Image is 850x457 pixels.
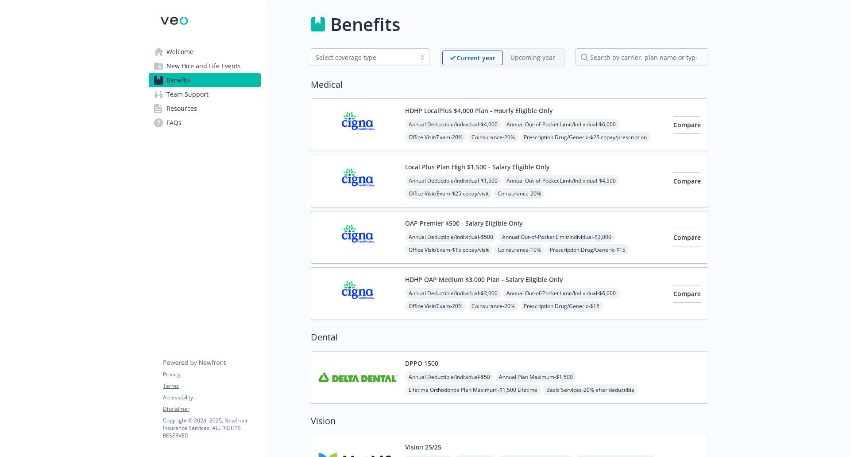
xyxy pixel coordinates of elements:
span: Compare [673,289,701,298]
a: Benefits [149,73,261,87]
span: Benefits [166,73,190,87]
img: CIGNA carrier logo [318,219,398,256]
span: Annual Out-of-Pocket Limit/Individual - $6,000 [503,119,619,130]
img: Delta Dental Insurance Company carrier logo [318,359,398,396]
span: Annual Plan Maximum - $1,500 [495,371,576,383]
h1: Benefits [330,11,400,38]
span: Compare [673,177,701,185]
span: Lifetime Orthodontia Plan Maximum - $1,500 Lifetime [405,384,541,395]
input: search by carrier, plan name or type [576,48,708,66]
a: Accessibility [163,394,260,402]
button: HDHP LocalPlus $4,000 Plan - Hourly Eligible Only [405,106,552,115]
a: Terms [163,382,260,390]
p: Upcoming year [510,53,555,62]
span: Prescription Drug/Generic - $15 [546,244,629,255]
span: Annual Deductible/Individual - $4,000 [405,119,501,130]
button: Vision 25/25 [405,442,441,452]
span: Prescription Drug/Generic - $25 copay/prescription [520,132,650,143]
span: Welcome [166,45,193,59]
button: Compare [673,116,701,134]
span: Annual Out-of-Pocket Limit/Individual - $4,500 [503,175,619,186]
button: Local Plus Plan High $1,500 - Salary Eligible Only [405,162,549,172]
span: Office Visit/Exam - $25 copay/visit [405,188,492,199]
span: Team Support [166,87,209,102]
span: New Hire and Life Events [166,59,241,73]
span: Annual Out-of-Pocket Limit/Individual - $6,000 [503,288,619,299]
span: Coinsurance - 20% [468,132,518,143]
p: Current year [457,53,495,62]
p: Copyright © 2024 - 2025 , Newfront Insurance Services, ALL RIGHTS RESERVED [163,417,260,439]
span: Office Visit/Exam - $15 copay/visit [405,244,492,255]
a: Resources [149,102,261,116]
button: OAP Premier $500 - Salary Eligible Only [405,219,522,228]
span: Annual Deductible/Individual - $3,000 [405,288,501,299]
img: CIGNA carrier logo [318,162,398,200]
h2: Vision [311,414,708,428]
button: DPPO 1500 [405,359,438,368]
h2: Medical [311,78,708,91]
span: Coinsurance - 20% [468,301,518,312]
span: Basic Services - 20% after deductible [543,384,638,395]
span: Resources [166,102,197,116]
span: Prescription Drug/Generic - $15 [520,301,603,312]
a: New Hire and Life Events [149,59,261,73]
span: Compare [673,121,701,129]
span: Annual Out-of-Pocket Limit/Individual - $3,000 [498,231,615,242]
span: Annual Deductible/Individual - $1,500 [405,175,501,186]
button: Compare [673,229,701,246]
div: Select coverage type [316,53,411,62]
span: FAQs [166,116,182,130]
span: Annual Deductible/Individual - $500 [405,231,497,242]
a: Team Support [149,87,261,102]
a: Disclaimer [163,405,260,413]
button: HDHP OAP Medium $3,000 Plan - Salary Eligible Only [405,275,563,284]
span: Coinsurance - 10% [494,244,545,255]
span: Compare [673,233,701,242]
h2: Dental [311,331,708,344]
span: Coinsurance - 20% [494,188,545,199]
a: Privacy [163,371,260,379]
span: Office Visit/Exam - 20% [405,301,466,312]
button: Compare [673,172,701,190]
a: FAQs [149,116,261,130]
img: CIGNA carrier logo [318,275,398,312]
span: Annual Deductible/Individual - $50 [405,371,494,383]
img: CIGNA carrier logo [318,106,398,144]
a: Welcome [149,45,261,59]
span: Upcoming year [503,51,563,65]
button: Compare [673,285,701,303]
span: Office Visit/Exam - 20% [405,132,466,143]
